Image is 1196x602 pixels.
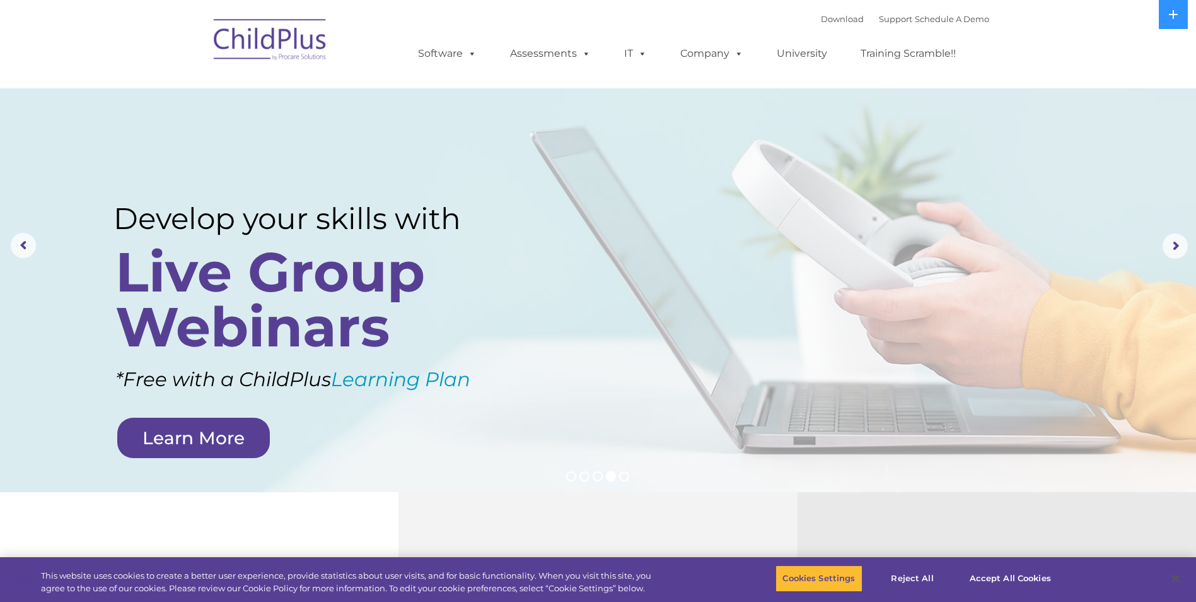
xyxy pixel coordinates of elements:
[331,367,470,391] a: Learning Plan
[821,14,989,24] font: |
[175,135,229,145] span: Phone number
[117,418,270,458] a: Learn More
[612,41,659,66] a: IT
[1162,565,1190,593] button: Close
[175,83,214,93] span: Last name
[775,565,862,592] button: Cookies Settings
[668,41,756,66] a: Company
[915,14,989,24] a: Schedule A Demo
[405,41,489,66] a: Software
[848,41,968,66] a: Training Scramble!!
[115,245,504,355] rs-layer: Live Group Webinars
[879,14,912,24] a: Support
[873,565,952,592] button: Reject All
[207,10,334,73] img: ChildPlus by Procare Solutions
[497,41,603,66] a: Assessments
[963,565,1058,592] button: Accept All Cookies
[821,14,864,24] a: Download
[41,570,658,594] div: This website uses cookies to create a better user experience, provide statistics about user visit...
[764,41,840,66] a: University
[115,362,538,398] rs-layer: *Free with a ChildPlus
[113,201,509,237] rs-layer: Develop your skills with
